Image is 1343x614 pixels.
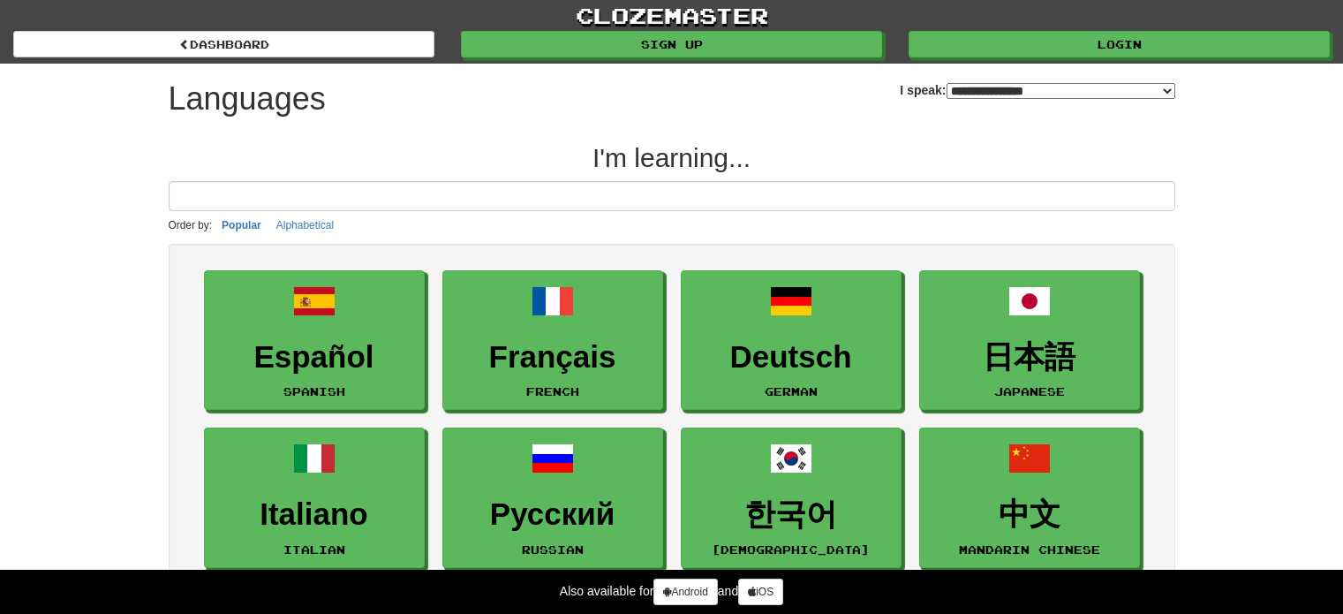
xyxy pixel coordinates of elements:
a: DeutschGerman [681,270,902,411]
small: Russian [522,543,584,556]
small: [DEMOGRAPHIC_DATA] [712,543,870,556]
h3: 한국어 [690,497,892,532]
h3: 中文 [929,497,1130,532]
select: I speak: [947,83,1175,99]
a: РусскийRussian [442,428,663,568]
small: Japanese [994,385,1065,398]
small: Spanish [283,385,345,398]
button: Alphabetical [271,216,339,235]
a: iOS [738,579,783,605]
small: Italian [283,543,345,556]
a: Android [653,579,717,605]
a: dashboard [13,31,434,57]
a: 中文Mandarin Chinese [919,428,1140,568]
small: French [526,385,579,398]
a: EspañolSpanish [204,270,425,411]
button: Popular [216,216,267,235]
a: 한국어[DEMOGRAPHIC_DATA] [681,428,902,568]
small: Order by: [169,219,213,231]
h3: 日本語 [929,340,1130,375]
a: Login [909,31,1330,57]
h3: Español [214,340,415,375]
small: German [765,385,818,398]
h3: Deutsch [690,340,892,375]
h3: Italiano [214,497,415,532]
label: I speak: [900,81,1174,99]
h3: Français [452,340,653,375]
a: 日本語Japanese [919,270,1140,411]
a: Sign up [461,31,882,57]
h1: Languages [169,81,326,117]
a: FrançaisFrench [442,270,663,411]
small: Mandarin Chinese [959,543,1100,556]
h3: Русский [452,497,653,532]
h2: I'm learning... [169,143,1175,172]
a: ItalianoItalian [204,428,425,568]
